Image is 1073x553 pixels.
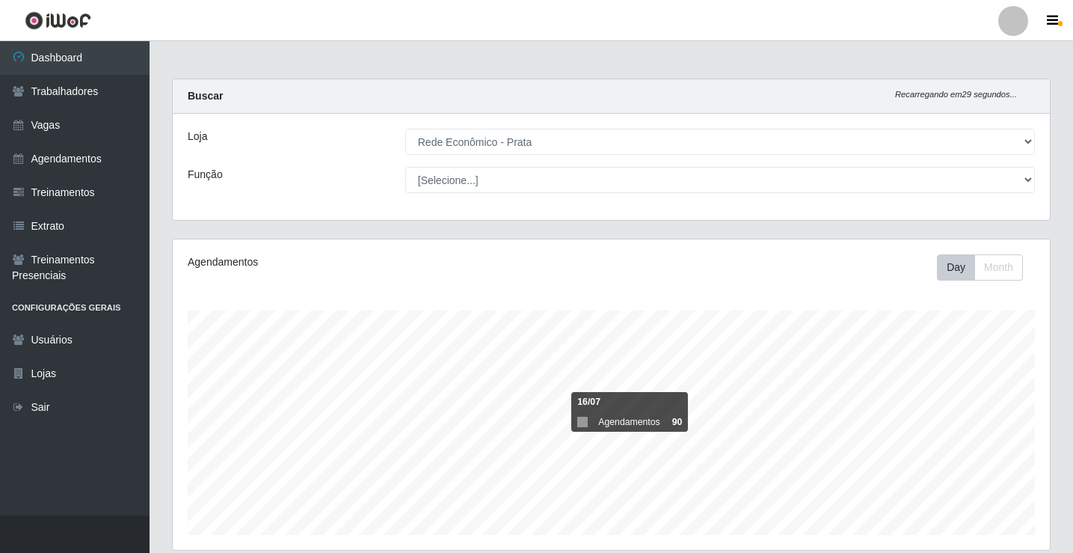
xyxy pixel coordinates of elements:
[937,254,1023,281] div: First group
[895,90,1017,99] i: Recarregando em 29 segundos...
[188,90,223,102] strong: Buscar
[937,254,975,281] button: Day
[188,254,528,270] div: Agendamentos
[974,254,1023,281] button: Month
[937,254,1035,281] div: Toolbar with button groups
[188,167,223,183] label: Função
[25,11,91,30] img: CoreUI Logo
[188,129,207,144] label: Loja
